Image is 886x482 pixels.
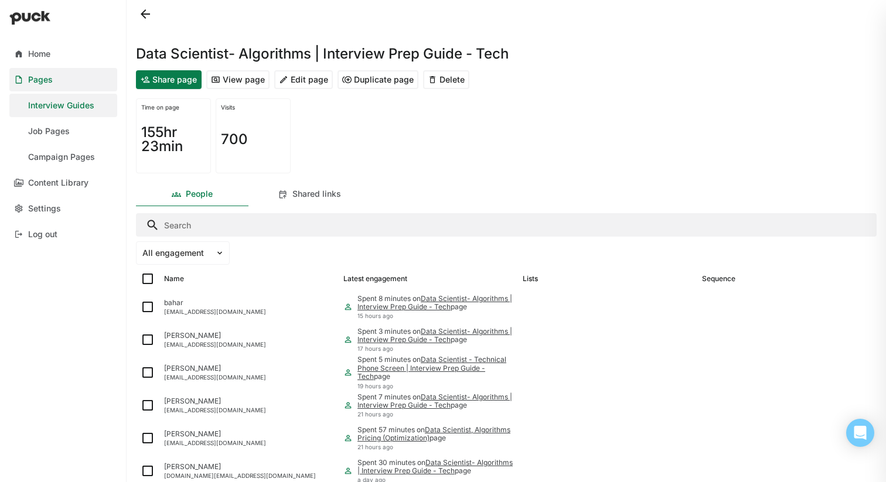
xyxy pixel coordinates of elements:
[206,70,270,89] button: View page
[9,171,117,194] a: Content Library
[164,364,334,372] div: [PERSON_NAME]
[28,178,88,188] div: Content Library
[164,299,334,307] div: bahar
[28,49,50,59] div: Home
[9,68,117,91] a: Pages
[9,42,117,66] a: Home
[164,397,334,405] div: [PERSON_NAME]
[702,275,735,283] div: Sequence
[357,355,513,381] div: Spent 5 minutes on page
[357,425,510,442] a: Data Scientist, Algorithms Pricing (Optimization)
[9,197,117,220] a: Settings
[9,94,117,117] a: Interview Guides
[9,145,117,169] a: Campaign Pages
[9,119,117,143] a: Job Pages
[423,70,469,89] button: Delete
[28,101,94,111] div: Interview Guides
[523,275,538,283] div: Lists
[136,70,202,89] button: Share page
[141,125,206,153] h1: 155hr 23min
[164,472,334,479] div: [DOMAIN_NAME][EMAIL_ADDRESS][DOMAIN_NAME]
[186,189,213,199] div: People
[221,104,285,111] div: Visits
[357,327,513,344] div: Spent 3 minutes on page
[164,439,334,446] div: [EMAIL_ADDRESS][DOMAIN_NAME]
[28,230,57,240] div: Log out
[164,341,334,348] div: [EMAIL_ADDRESS][DOMAIN_NAME]
[164,430,334,438] div: [PERSON_NAME]
[357,327,512,344] a: Data Scientist- Algorithms | Interview Prep Guide - Tech
[164,463,334,471] div: [PERSON_NAME]
[274,70,333,89] button: Edit page
[846,419,874,447] div: Open Intercom Messenger
[357,459,513,476] div: Spent 30 minutes on page
[141,104,206,111] div: Time on page
[357,295,513,312] div: Spent 8 minutes on page
[164,275,184,283] div: Name
[357,411,513,418] div: 21 hours ago
[221,132,248,146] h1: 700
[28,75,53,85] div: Pages
[136,213,877,237] input: Search
[28,127,70,136] div: Job Pages
[164,308,334,315] div: [EMAIL_ADDRESS][DOMAIN_NAME]
[164,331,334,340] div: [PERSON_NAME]
[357,345,513,352] div: 17 hours ago
[357,392,512,409] a: Data Scientist- Algorithms | Interview Prep Guide - Tech
[357,312,513,319] div: 15 hours ago
[164,374,334,381] div: [EMAIL_ADDRESS][DOMAIN_NAME]
[357,294,512,311] a: Data Scientist- Algorithms | Interview Prep Guide - Tech
[292,189,341,199] div: Shared links
[357,458,513,475] a: Data Scientist- Algorithms | Interview Prep Guide - Tech
[28,204,61,214] div: Settings
[136,47,509,61] h1: Data Scientist- Algorithms | Interview Prep Guide - Tech
[343,275,407,283] div: Latest engagement
[338,70,418,89] button: Duplicate page
[164,406,334,413] div: [EMAIL_ADDRESS][DOMAIN_NAME]
[357,382,513,389] div: 19 hours ago
[357,393,513,410] div: Spent 7 minutes on page
[357,355,506,381] a: Data Scientist - Technical Phone Screen | Interview Prep Guide - Tech
[357,426,513,443] div: Spent 57 minutes on page
[28,152,95,162] div: Campaign Pages
[357,443,513,450] div: 21 hours ago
